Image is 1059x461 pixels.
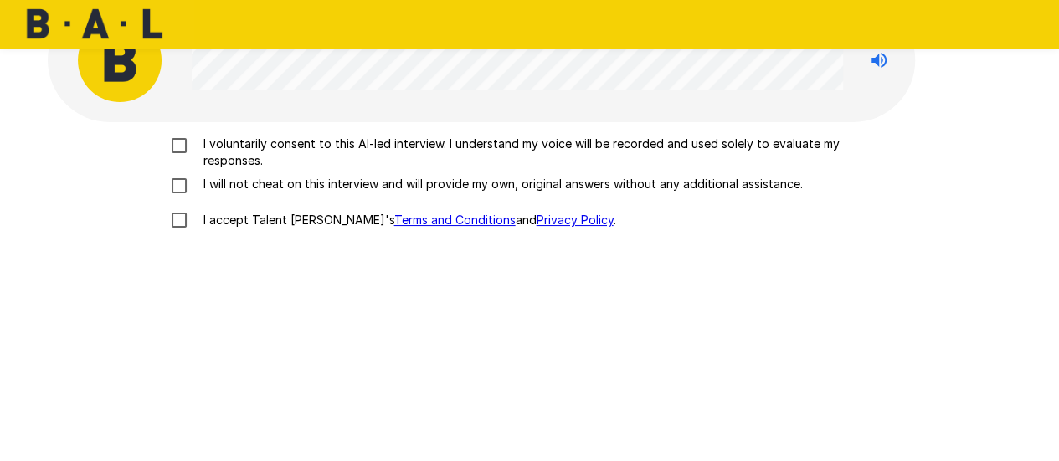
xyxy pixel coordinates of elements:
a: Privacy Policy [537,213,614,227]
p: I will not cheat on this interview and will provide my own, original answers without any addition... [197,176,803,192]
img: bal_avatar.png [78,18,162,102]
p: I accept Talent [PERSON_NAME]'s and . [197,212,616,228]
p: I voluntarily consent to this AI-led interview. I understand my voice will be recorded and used s... [197,136,898,169]
a: Terms and Conditions [394,213,516,227]
button: Stop reading questions aloud [862,44,896,77]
